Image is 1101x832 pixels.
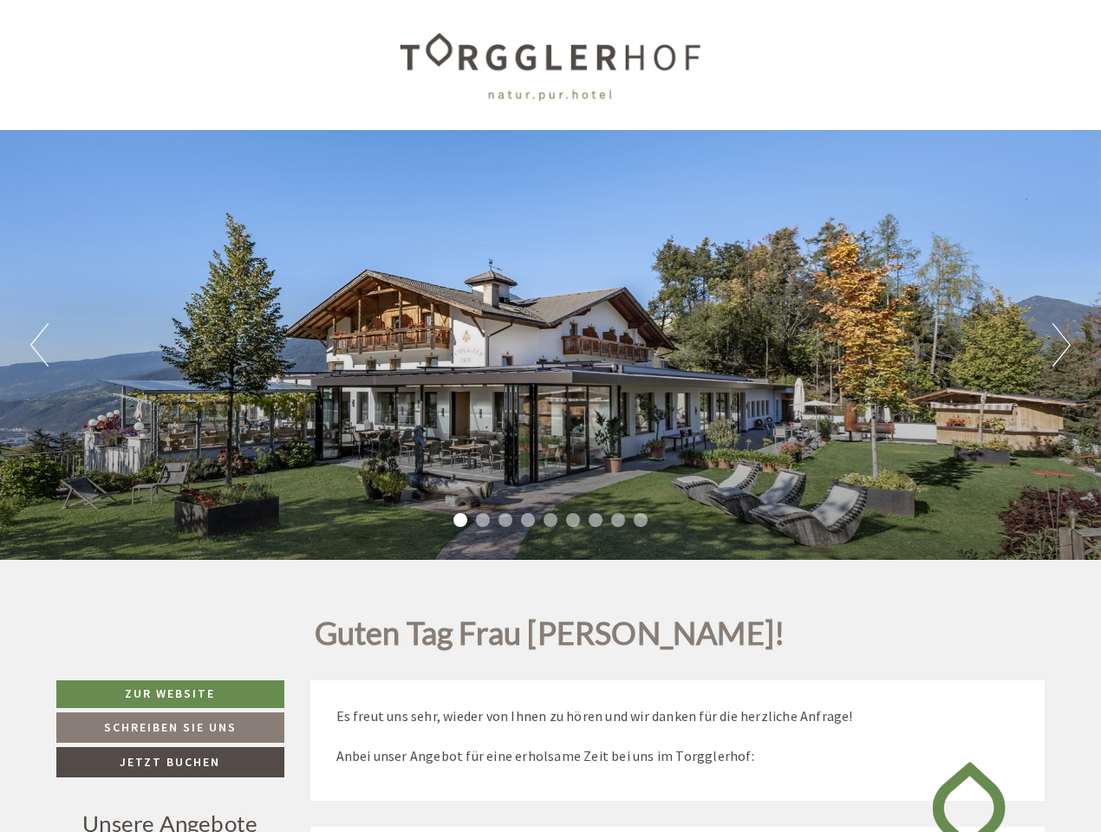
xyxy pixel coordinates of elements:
[336,706,1020,766] p: Es freut uns sehr, wieder von Ihnen zu hören und wir danken für die herzliche Anfrage! Anbei unse...
[56,712,284,743] a: Schreiben Sie uns
[30,323,49,367] button: Previous
[315,616,785,660] h1: Guten Tag Frau [PERSON_NAME]!
[56,680,284,708] a: Zur Website
[56,747,284,777] a: Jetzt buchen
[1052,323,1071,367] button: Next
